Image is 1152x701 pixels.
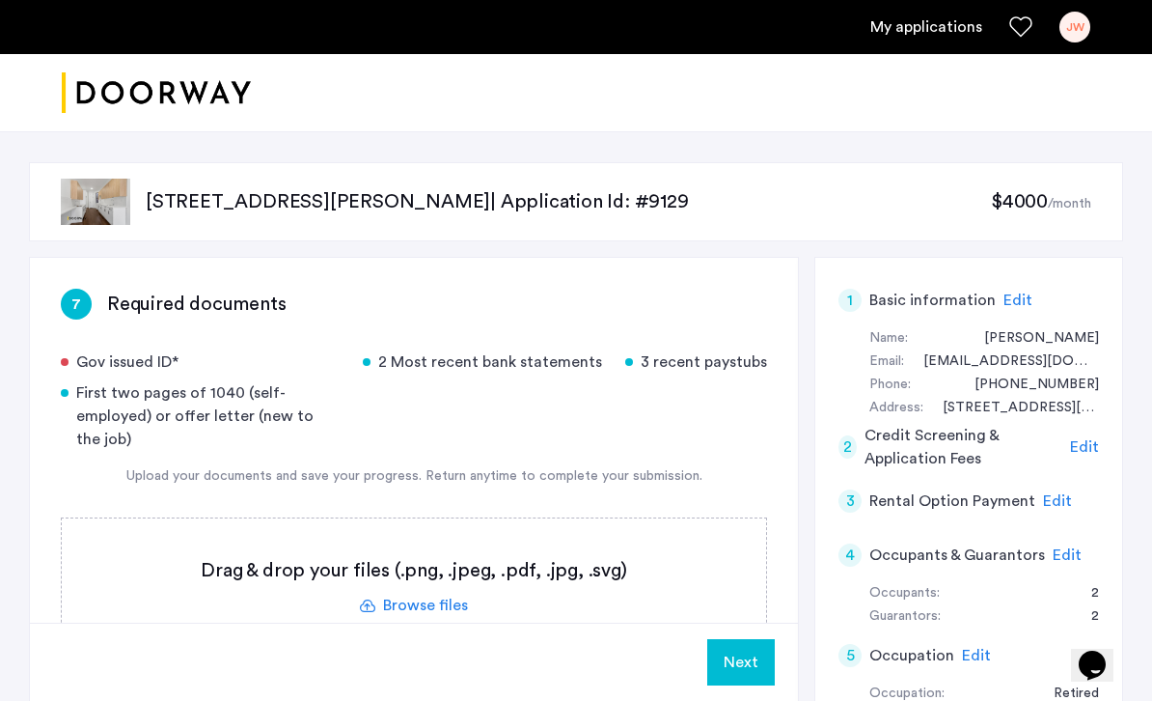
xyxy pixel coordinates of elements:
[869,605,941,629] div: Guarantors:
[1071,624,1133,682] iframe: chat widget
[869,327,908,350] div: Name:
[838,644,862,667] div: 5
[1059,12,1090,42] div: JW
[61,381,340,451] div: First two pages of 1040 (self-employed) or offer letter (new to the job)
[869,544,1045,567] h5: Occupants & Guarantors
[1072,605,1099,629] div: 2
[869,374,911,397] div: Phone:
[869,350,904,374] div: Email:
[363,350,602,374] div: 2 Most recent bank statements
[1009,15,1032,39] a: Favorites
[838,544,862,567] div: 4
[923,397,1099,420] div: 2851 Alton Drive
[870,15,982,39] a: My application
[904,350,1099,374] div: jeffwellington1@gmail.com
[1072,582,1099,605] div: 2
[62,57,251,129] a: Cazamio logo
[707,639,775,686] button: Next
[146,188,991,215] p: [STREET_ADDRESS][PERSON_NAME] | Application Id: #9129
[955,374,1099,397] div: +19145232617
[61,466,767,487] div: Upload your documents and save your progress. Return anytime to complete your submission.
[838,490,862,513] div: 3
[62,57,251,129] img: logo
[838,435,857,459] div: 2
[1003,293,1032,308] span: Edit
[965,327,1099,350] div: Jeff Wellington
[61,179,130,225] img: apartment
[1070,439,1099,455] span: Edit
[869,397,923,420] div: Address:
[1043,493,1072,509] span: Edit
[625,350,767,374] div: 3 recent paystubs
[1048,197,1091,210] sub: /month
[962,648,991,663] span: Edit
[991,192,1048,211] span: $4000
[107,291,286,318] h3: Required documents
[869,289,996,312] h5: Basic information
[61,350,340,374] div: Gov issued ID*
[869,490,1035,513] h5: Rental Option Payment
[864,424,1062,470] h5: Credit Screening & Application Fees
[61,289,92,320] div: 7
[1053,547,1082,563] span: Edit
[869,582,940,605] div: Occupants:
[838,289,862,312] div: 1
[869,644,954,667] h5: Occupation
